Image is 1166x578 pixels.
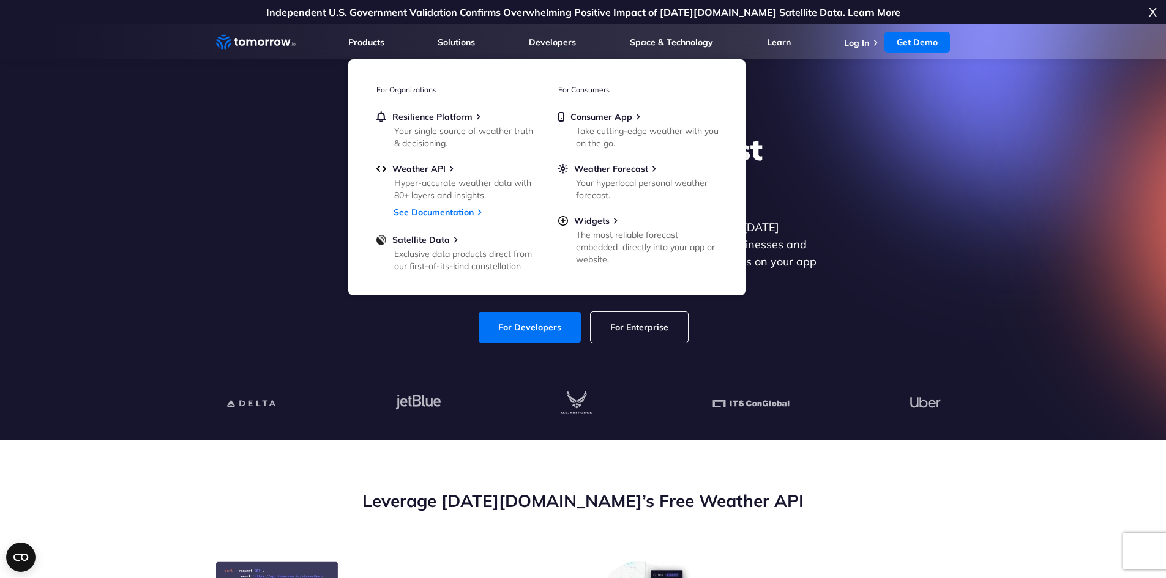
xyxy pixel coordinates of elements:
[392,111,473,122] span: Resilience Platform
[576,125,719,149] div: Take cutting-edge weather with you on the go.
[266,6,900,18] a: Independent U.S. Government Validation Confirms Overwhelming Positive Impact of [DATE][DOMAIN_NAM...
[347,131,820,204] h1: Explore the World’s Best Weather API
[558,85,717,94] h3: For Consumers
[558,111,717,147] a: Consumer AppTake cutting-edge weather with you on the go.
[376,234,536,270] a: Satellite DataExclusive data products direct from our first-of-its-kind constellation
[844,37,869,48] a: Log In
[376,163,386,174] img: api.svg
[558,111,564,122] img: mobile.svg
[529,37,576,48] a: Developers
[394,125,537,149] div: Your single source of weather truth & decisioning.
[570,111,632,122] span: Consumer App
[348,37,384,48] a: Products
[558,215,568,226] img: plus-circle.svg
[216,489,951,513] h2: Leverage [DATE][DOMAIN_NAME]’s Free Weather API
[558,163,717,199] a: Weather ForecastYour hyperlocal personal weather forecast.
[376,111,536,147] a: Resilience PlatformYour single source of weather truth & decisioning.
[558,163,568,174] img: sun.svg
[394,177,537,201] div: Hyper-accurate weather data with 80+ layers and insights.
[392,163,446,174] span: Weather API
[574,215,610,226] span: Widgets
[376,163,536,199] a: Weather APIHyper-accurate weather data with 80+ layers and insights.
[630,37,713,48] a: Space & Technology
[884,32,950,53] a: Get Demo
[591,312,688,343] a: For Enterprise
[347,219,820,287] p: Get reliable and precise weather data through our free API. Count on [DATE][DOMAIN_NAME] for quic...
[479,312,581,343] a: For Developers
[376,234,386,245] img: satellite-data-menu.png
[576,229,719,265] div: The most reliable forecast embedded directly into your app or website.
[392,234,450,245] span: Satellite Data
[394,207,474,218] a: See Documentation
[558,215,717,263] a: WidgetsThe most reliable forecast embedded directly into your app or website.
[376,111,386,122] img: bell.svg
[438,37,475,48] a: Solutions
[6,543,36,572] button: Open CMP widget
[376,85,536,94] h3: For Organizations
[216,33,296,51] a: Home link
[576,177,719,201] div: Your hyperlocal personal weather forecast.
[394,248,537,272] div: Exclusive data products direct from our first-of-its-kind constellation
[767,37,791,48] a: Learn
[574,163,648,174] span: Weather Forecast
